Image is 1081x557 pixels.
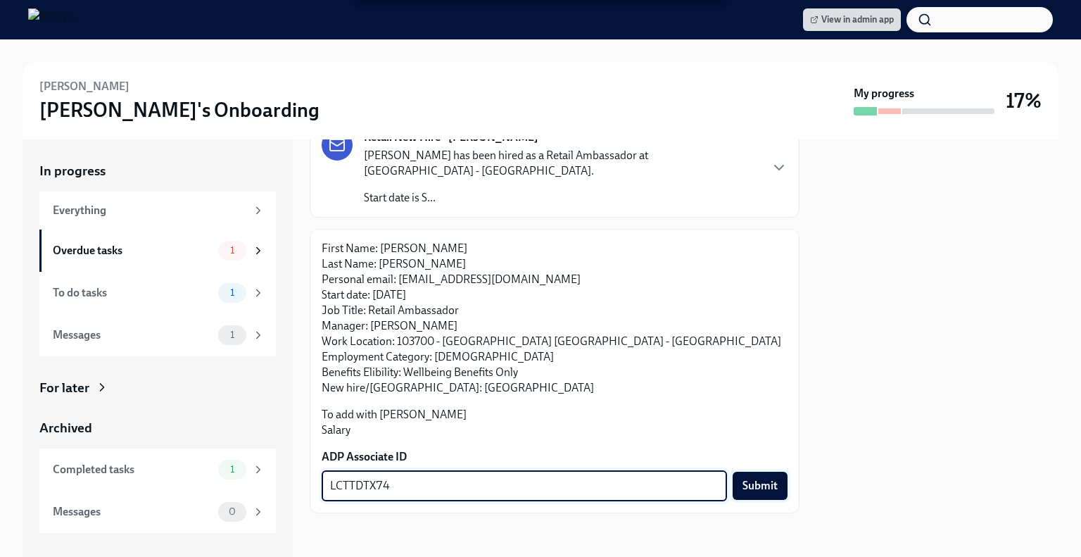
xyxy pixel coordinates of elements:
[810,13,894,27] span: View in admin app
[364,190,759,206] p: Start date is S...
[53,504,213,520] div: Messages
[222,245,243,256] span: 1
[39,97,320,123] h3: [PERSON_NAME]'s Onboarding
[53,462,213,477] div: Completed tasks
[39,419,276,437] a: Archived
[39,162,276,180] a: In progress
[322,241,788,396] p: First Name: [PERSON_NAME] Last Name: [PERSON_NAME] Personal email: [EMAIL_ADDRESS][DOMAIN_NAME] S...
[733,472,788,500] button: Submit
[1006,88,1042,113] h3: 17%
[39,314,276,356] a: Messages1
[803,8,901,31] a: View in admin app
[39,491,276,533] a: Messages0
[222,330,243,340] span: 1
[53,327,213,343] div: Messages
[28,8,75,31] img: Rothy's
[322,407,788,438] p: To add with [PERSON_NAME] Salary
[330,477,719,494] textarea: LCTTDTX74
[222,464,243,475] span: 1
[322,449,788,465] label: ADP Associate ID
[39,379,89,397] div: For later
[39,449,276,491] a: Completed tasks1
[53,203,246,218] div: Everything
[39,192,276,230] a: Everything
[39,272,276,314] a: To do tasks1
[39,79,129,94] h6: [PERSON_NAME]
[39,379,276,397] a: For later
[742,479,778,493] span: Submit
[854,86,914,101] strong: My progress
[364,148,759,179] p: [PERSON_NAME] has been hired as a Retail Ambassador at [GEOGRAPHIC_DATA] - [GEOGRAPHIC_DATA].
[53,243,213,258] div: Overdue tasks
[222,287,243,298] span: 1
[53,285,213,301] div: To do tasks
[220,506,244,517] span: 0
[39,230,276,272] a: Overdue tasks1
